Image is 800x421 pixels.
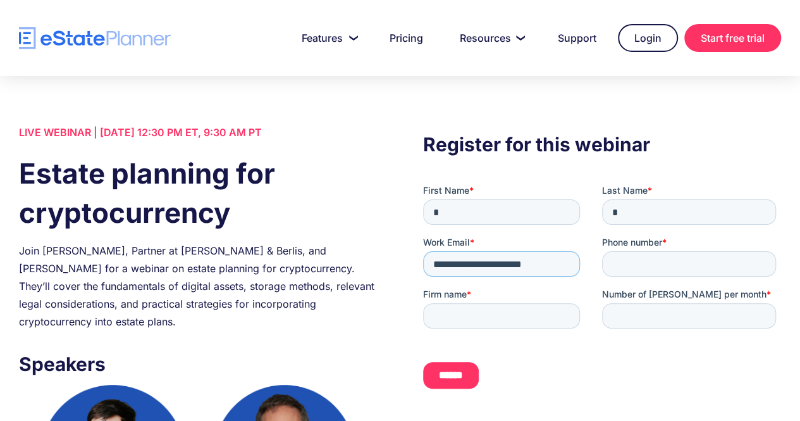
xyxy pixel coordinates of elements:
h3: Speakers [19,349,377,379]
a: Resources [445,25,536,51]
a: Features [286,25,368,51]
div: LIVE WEBINAR | [DATE] 12:30 PM ET, 9:30 AM PT [19,123,377,141]
a: Start free trial [684,24,781,52]
a: home [19,27,171,49]
a: Pricing [374,25,438,51]
iframe: Form 0 [423,184,781,399]
h3: Register for this webinar [423,130,781,159]
a: Support [543,25,612,51]
h1: Estate planning for cryptocurrency [19,154,377,232]
div: Join [PERSON_NAME], Partner at [PERSON_NAME] & Berlis, and [PERSON_NAME] for a webinar on estate ... [19,242,377,330]
a: Login [618,24,678,52]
